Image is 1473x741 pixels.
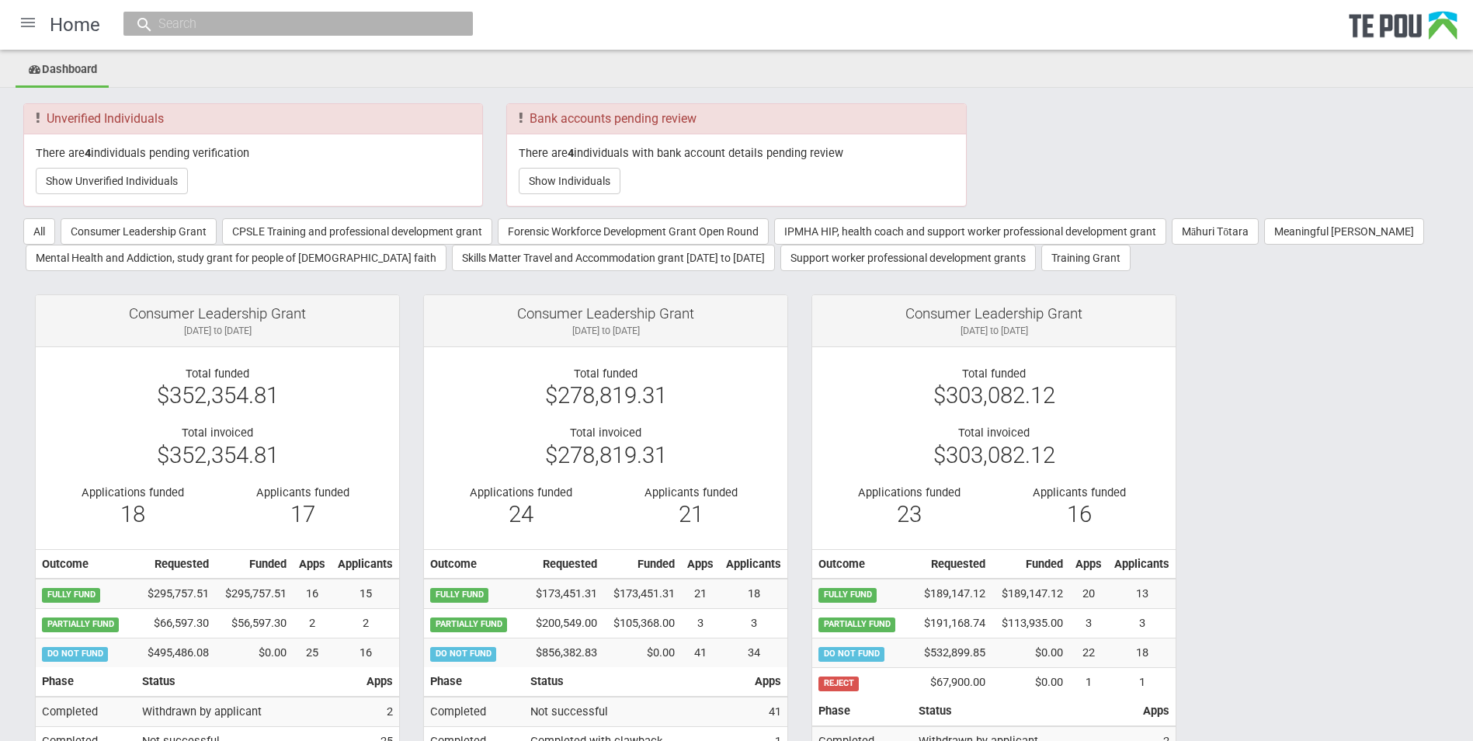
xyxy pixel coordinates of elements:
[293,609,332,638] td: 2
[824,448,1164,462] div: $303,082.12
[430,617,507,631] span: PARTIALLY FUND
[519,112,954,126] h3: Bank accounts pending review
[812,697,912,726] th: Phase
[16,54,109,88] a: Dashboard
[818,647,884,661] span: DO NOT FUND
[824,388,1164,402] div: $303,082.12
[452,245,775,271] button: Skills Matter Travel and Accommodation grant [DATE] to [DATE]
[911,638,992,668] td: $532,899.85
[912,697,1137,726] th: Status
[603,609,681,638] td: $105,368.00
[1069,638,1108,668] td: 22
[523,609,603,638] td: $200,549.00
[780,245,1036,271] button: Support worker professional development grants
[992,579,1069,608] td: $189,147.12
[1069,668,1108,697] td: 1
[59,485,206,499] div: Applications funded
[911,579,992,608] td: $189,147.12
[523,549,603,579] th: Requested
[85,146,91,160] b: 4
[720,609,787,638] td: 3
[42,647,108,661] span: DO NOT FUND
[992,609,1069,638] td: $113,935.00
[818,617,895,631] span: PARTIALLY FUND
[749,667,787,697] th: Apps
[436,448,776,462] div: $278,819.31
[519,146,954,160] p: There are individuals with bank account details pending review
[134,579,215,608] td: $295,757.51
[222,218,492,245] button: CPSLE Training and professional development grant
[992,638,1069,668] td: $0.00
[424,549,523,579] th: Outcome
[603,579,681,608] td: $173,451.31
[47,307,387,321] div: Consumer Leadership Grant
[332,579,399,608] td: 15
[1108,609,1176,638] td: 3
[436,324,776,338] div: [DATE] to [DATE]
[568,146,574,160] b: 4
[1108,638,1176,668] td: 18
[824,426,1164,440] div: Total invoiced
[1108,668,1176,697] td: 1
[681,549,720,579] th: Apps
[36,146,471,160] p: There are individuals pending verification
[47,367,387,381] div: Total funded
[1006,507,1152,521] div: 16
[61,218,217,245] button: Consumer Leadership Grant
[992,668,1069,697] td: $0.00
[523,638,603,667] td: $856,382.83
[42,617,119,631] span: PARTIALLY FUND
[47,426,387,440] div: Total invoiced
[23,218,55,245] button: All
[447,507,594,521] div: 24
[911,609,992,638] td: $191,168.74
[447,485,594,499] div: Applications funded
[1264,218,1424,245] button: Meaningful [PERSON_NAME]
[824,367,1164,381] div: Total funded
[1137,697,1176,726] th: Apps
[215,638,293,667] td: $0.00
[1172,218,1259,245] button: Māhuri Tōtara
[332,638,399,667] td: 16
[824,324,1164,338] div: [DATE] to [DATE]
[436,388,776,402] div: $278,819.31
[229,485,376,499] div: Applicants funded
[134,638,215,667] td: $495,486.08
[681,609,720,638] td: 3
[681,638,720,667] td: 41
[36,667,136,697] th: Phase
[1041,245,1131,271] button: Training Grant
[47,324,387,338] div: [DATE] to [DATE]
[42,588,100,602] span: FULLY FUND
[617,507,764,521] div: 21
[1108,549,1176,579] th: Applicants
[1069,609,1108,638] td: 3
[430,647,496,661] span: DO NOT FUND
[524,667,749,697] th: Status
[681,579,720,608] td: 21
[1006,485,1152,499] div: Applicants funded
[229,507,376,521] div: 17
[26,245,446,271] button: Mental Health and Addiction, study grant for people of [DEMOGRAPHIC_DATA] faith
[215,549,293,579] th: Funded
[1069,549,1108,579] th: Apps
[59,507,206,521] div: 18
[720,549,787,579] th: Applicants
[720,638,787,667] td: 34
[911,549,992,579] th: Requested
[749,697,787,726] td: 41
[136,667,360,697] th: Status
[36,549,134,579] th: Outcome
[36,112,471,126] h3: Unverified Individuals
[603,549,681,579] th: Funded
[47,388,387,402] div: $352,354.81
[992,549,1069,579] th: Funded
[293,549,332,579] th: Apps
[436,307,776,321] div: Consumer Leadership Grant
[332,609,399,638] td: 2
[134,609,215,638] td: $66,597.30
[911,668,992,697] td: $67,900.00
[424,667,524,697] th: Phase
[1108,579,1176,608] td: 13
[603,638,681,667] td: $0.00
